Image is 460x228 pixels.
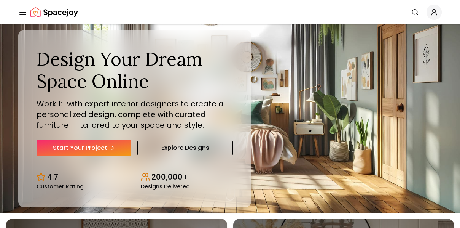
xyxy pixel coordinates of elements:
small: Customer Rating [37,184,84,189]
a: Explore Designs [137,140,233,156]
a: Start Your Project [37,140,131,156]
h1: Design Your Dream Space Online [37,48,233,92]
img: Spacejoy Logo [30,5,78,20]
small: Designs Delivered [141,184,190,189]
p: 4.7 [47,172,58,182]
a: Spacejoy [30,5,78,20]
p: Work 1:1 with expert interior designers to create a personalized design, complete with curated fu... [37,98,233,130]
p: 200,000+ [151,172,188,182]
div: Design stats [37,165,233,189]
